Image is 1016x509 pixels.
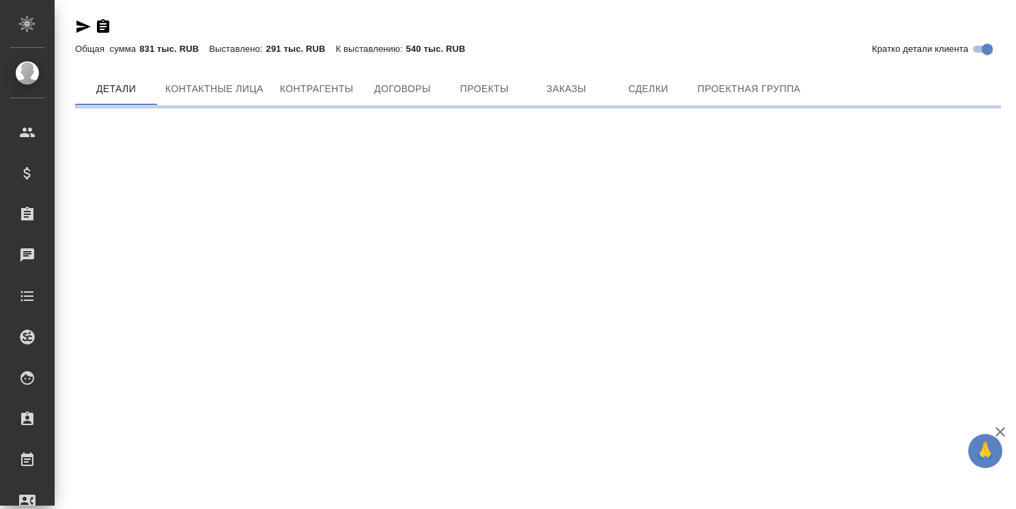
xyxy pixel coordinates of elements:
p: Общая сумма [75,44,139,54]
p: 540 тыс. RUB [406,44,476,54]
span: Контрагенты [280,81,354,98]
span: Проекты [451,81,517,98]
span: 🙏 [974,437,997,465]
span: Проектная группа [697,81,800,98]
p: 831 тыс. RUB [139,44,209,54]
p: 291 тыс. RUB [266,44,336,54]
button: 🙏 [968,434,1002,468]
span: Детали [83,81,149,98]
p: Выставлено: [209,44,266,54]
span: Кратко детали клиента [872,42,968,56]
span: Контактные лица [165,81,264,98]
span: Договоры [369,81,435,98]
p: К выставлению: [336,44,406,54]
button: Скопировать ссылку для ЯМессенджера [75,18,91,35]
span: Заказы [533,81,599,98]
span: Сделки [615,81,681,98]
button: Скопировать ссылку [95,18,111,35]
